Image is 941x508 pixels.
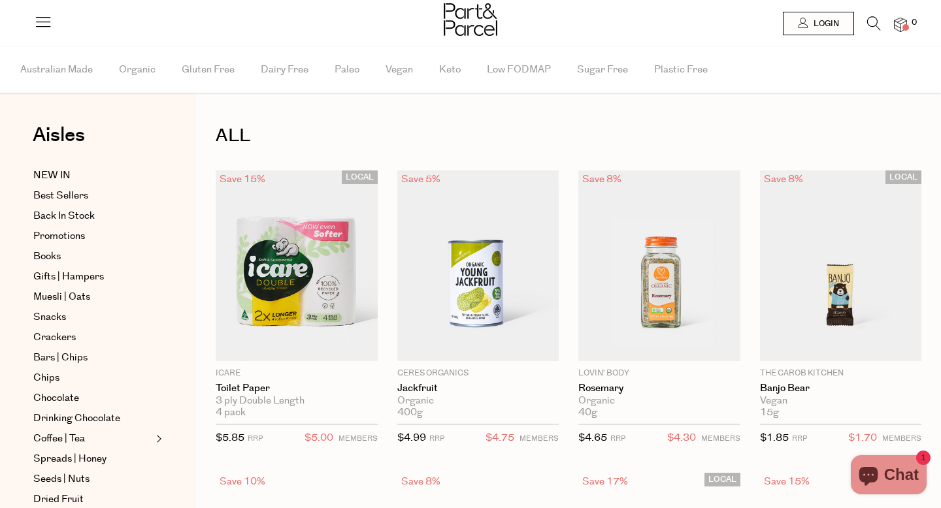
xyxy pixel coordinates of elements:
[397,395,559,407] div: Organic
[216,383,378,394] a: Toilet Paper
[33,208,152,224] a: Back In Stock
[33,125,85,158] a: Aisles
[153,431,162,447] button: Expand/Collapse Coffee | Tea
[760,431,789,445] span: $1.85
[33,390,152,406] a: Chocolate
[33,370,152,386] a: Chips
[216,395,378,407] div: 3 ply Double Length
[578,170,625,188] div: Save 8%
[33,431,152,447] a: Coffee | Tea
[33,330,76,345] span: Crackers
[216,368,378,379] p: icare
[33,492,84,507] span: Dried Fruit
[444,3,497,36] img: Part&Parcel
[760,473,814,490] div: Save 15%
[33,188,152,204] a: Best Sellers
[33,471,90,487] span: Seeds | Nuts
[33,471,152,487] a: Seeds | Nuts
[33,168,71,183] span: NEW IN
[33,390,79,406] span: Chocolate
[760,395,922,407] div: Vegan
[882,434,921,443] small: MEMBERS
[261,47,308,93] span: Dairy Free
[33,411,120,426] span: Drinking Chocolate
[810,18,839,29] span: Login
[33,269,104,285] span: Gifts | Hampers
[578,431,607,445] span: $4.65
[33,310,66,325] span: Snacks
[578,407,597,419] span: 40g
[216,170,269,188] div: Save 15%
[216,431,244,445] span: $5.85
[487,47,551,93] span: Low FODMAP
[792,434,807,443] small: RRP
[20,47,93,93] span: Australian Made
[578,473,632,490] div: Save 17%
[578,395,740,407] div: Organic
[33,269,152,285] a: Gifts | Hampers
[578,170,740,361] img: Rosemary
[33,229,85,244] span: Promotions
[760,170,807,188] div: Save 8%
[429,434,444,443] small: RRP
[33,249,152,264] a: Books
[33,121,85,150] span: Aisles
[305,430,333,447] span: $5.00
[908,17,920,29] span: 0
[33,451,107,467] span: Spreads | Honey
[486,430,514,447] span: $4.75
[701,434,740,443] small: MEMBERS
[397,473,444,490] div: Save 8%
[397,368,559,379] p: Ceres Organics
[33,310,152,325] a: Snacks
[578,368,740,379] p: Lovin' Body
[848,430,877,447] span: $1.70
[577,47,628,93] span: Sugar Free
[847,455,931,498] inbox-online-store-chat: Shopify online store chat
[33,350,152,366] a: Bars | Chips
[33,168,152,183] a: NEW IN
[335,47,359,93] span: Paleo
[397,407,423,419] span: 400g
[704,473,740,486] span: LOCAL
[33,330,152,345] a: Crackers
[216,121,921,151] h1: ALL
[33,370,59,386] span: Chips
[216,170,378,361] img: Toilet Paper
[397,431,426,445] span: $4.99
[439,47,461,93] span: Keto
[33,289,90,305] span: Muesli | Oats
[33,350,88,366] span: Bars | Chips
[760,368,922,379] p: The Carob Kitchen
[33,229,152,244] a: Promotions
[783,12,854,35] a: Login
[33,188,88,204] span: Best Sellers
[397,383,559,394] a: Jackfruit
[216,407,246,419] span: 4 pack
[338,434,378,443] small: MEMBERS
[894,18,907,31] a: 0
[654,47,708,93] span: Plastic Free
[667,430,696,447] span: $4.30
[33,289,152,305] a: Muesli | Oats
[520,434,559,443] small: MEMBERS
[33,431,85,447] span: Coffee | Tea
[182,47,235,93] span: Gluten Free
[578,383,740,394] a: Rosemary
[248,434,263,443] small: RRP
[610,434,625,443] small: RRP
[760,407,779,419] span: 15g
[760,170,922,361] img: Banjo Bear
[33,451,152,467] a: Spreads | Honey
[760,383,922,394] a: Banjo Bear
[216,473,269,490] div: Save 10%
[386,47,413,93] span: Vegan
[397,170,559,361] img: Jackfruit
[33,411,152,426] a: Drinking Chocolate
[33,249,61,264] span: Books
[33,208,95,224] span: Back In Stock
[397,170,444,188] div: Save 5%
[119,47,156,93] span: Organic
[342,170,378,184] span: LOCAL
[33,492,152,507] a: Dried Fruit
